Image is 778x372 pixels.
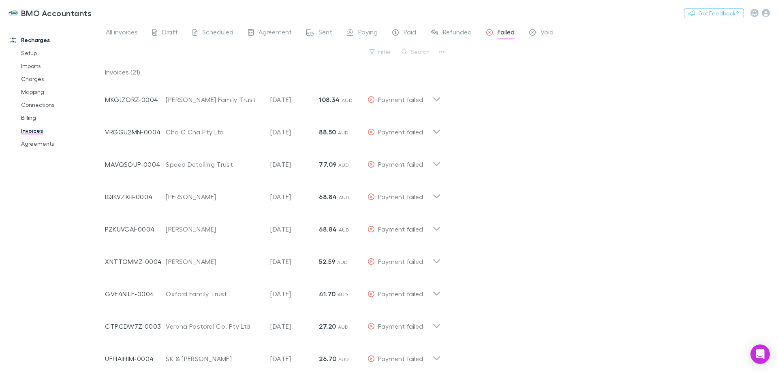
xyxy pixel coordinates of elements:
div: Speed Detailing Trust [166,159,262,169]
strong: 41.70 [319,290,336,298]
span: Scheduled [202,28,233,38]
p: [DATE] [270,192,319,202]
p: [DATE] [270,257,319,266]
span: All invoices [106,28,138,38]
a: Setup [13,47,109,60]
p: [DATE] [270,159,319,169]
a: BMO Accountants [3,3,97,23]
button: Filter [365,47,396,57]
strong: 108.34 [319,96,340,104]
span: Payment failed [378,193,423,200]
span: AUD [342,97,353,103]
div: [PERSON_NAME] [166,224,262,234]
span: Draft [162,28,178,38]
span: AUD [338,130,349,136]
p: [DATE] [270,289,319,299]
span: Void [541,28,554,38]
span: Payment failed [378,225,423,233]
div: UFHAIHIM-0004SK & [PERSON_NAME][DATE]26.70 AUDPayment failed [98,339,447,372]
a: Imports [13,60,109,72]
span: AUD [338,324,349,330]
button: Got Feedback? [684,9,744,18]
span: AUD [337,259,348,265]
span: Payment failed [378,160,423,168]
strong: 88.50 [319,128,336,136]
p: [DATE] [270,354,319,363]
span: AUD [339,227,350,233]
strong: 52.59 [319,257,335,266]
div: [PERSON_NAME] [166,192,262,202]
p: [DATE] [270,224,319,234]
span: Paid [404,28,416,38]
div: MKGJZORZ-0004[PERSON_NAME] Family Trust[DATE]108.34 AUDPayment failed [98,80,447,113]
div: MAVQSOUP-0004Speed Detailing Trust[DATE]77.09 AUDPayment failed [98,145,447,177]
a: Invoices [13,124,109,137]
strong: 26.70 [319,355,336,363]
span: Agreement [259,28,292,38]
span: AUD [338,356,349,362]
span: Payment failed [378,257,423,265]
a: Billing [13,111,109,124]
span: Payment failed [378,355,423,362]
a: Agreements [13,137,109,150]
span: Payment failed [378,322,423,330]
span: Sent [318,28,332,38]
span: Failed [498,28,515,38]
p: MKGJZORZ-0004 [105,95,166,104]
a: Mapping [13,85,109,98]
span: Payment failed [378,128,423,136]
div: [PERSON_NAME] [166,257,262,266]
p: IQIKVZXB-0004 [105,192,166,202]
strong: 77.09 [319,160,336,168]
div: PZKUVCAI-0004[PERSON_NAME][DATE]68.84 AUDPayment failed [98,210,447,242]
p: MAVQSOUP-0004 [105,159,166,169]
div: Cha C Cha Pty Ltd [166,127,262,137]
div: IQIKVZXB-0004[PERSON_NAME][DATE]68.84 AUDPayment failed [98,177,447,210]
div: SK & [PERSON_NAME] [166,354,262,363]
div: [PERSON_NAME] Family Trust [166,95,262,104]
h3: BMO Accountants [21,8,92,18]
span: Payment failed [378,290,423,298]
p: [DATE] [270,127,319,137]
img: BMO Accountants's Logo [8,8,18,18]
strong: 68.84 [319,225,337,233]
p: CTPCDW7Z-0003 [105,321,166,331]
div: CTPCDW7Z-0003Verona Pastoral Co. Pty Ltd[DATE]27.20 AUDPayment failed [98,307,447,339]
p: GVF4NILE-0004 [105,289,166,299]
span: Refunded [443,28,472,38]
span: Paying [358,28,378,38]
div: XNTTOMMZ-0004[PERSON_NAME][DATE]52.59 AUDPayment failed [98,242,447,274]
p: UFHAIHIM-0004 [105,354,166,363]
div: Oxford Family Trust [166,289,262,299]
div: Verona Pastoral Co. Pty Ltd [166,321,262,331]
span: Payment failed [378,96,423,103]
a: Charges [13,72,109,85]
div: Open Intercom Messenger [750,344,770,364]
p: VRGGU2MN-0004 [105,127,166,137]
a: Connections [13,98,109,111]
div: GVF4NILE-0004Oxford Family Trust[DATE]41.70 AUDPayment failed [98,274,447,307]
strong: 68.84 [319,193,337,201]
div: VRGGU2MN-0004Cha C Cha Pty Ltd[DATE]88.50 AUDPayment failed [98,113,447,145]
p: [DATE] [270,95,319,104]
p: PZKUVCAI-0004 [105,224,166,234]
p: XNTTOMMZ-0004 [105,257,166,266]
button: Search [398,47,434,57]
a: Recharges [2,34,109,47]
span: AUD [339,194,350,200]
strong: 27.20 [319,322,336,330]
span: AUD [338,162,349,168]
span: AUD [338,291,348,298]
p: [DATE] [270,321,319,331]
